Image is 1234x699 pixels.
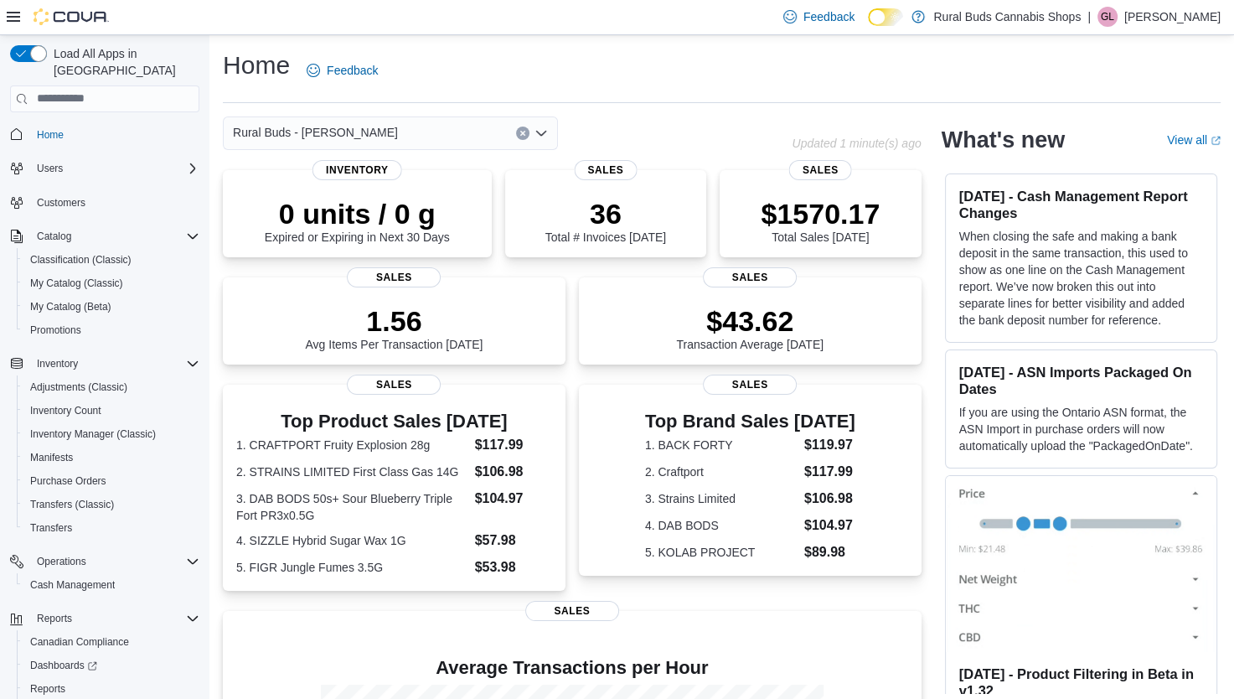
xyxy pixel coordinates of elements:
[703,375,797,395] span: Sales
[545,197,666,244] div: Total # Invoices [DATE]
[265,197,450,230] p: 0 units / 0 g
[17,654,206,677] a: Dashboards
[804,489,855,509] dd: $106.98
[23,471,199,491] span: Purchase Orders
[23,401,108,421] a: Inventory Count
[37,230,71,243] span: Catalog
[30,608,199,629] span: Reports
[942,127,1065,153] h2: What's new
[30,125,70,145] a: Home
[30,682,65,696] span: Reports
[23,377,199,397] span: Adjustments (Classic)
[959,404,1203,454] p: If you are using the Ontario ASN format, the ASN Import in purchase orders will now automatically...
[23,494,121,515] a: Transfers (Classic)
[17,248,206,272] button: Classification (Classic)
[34,8,109,25] img: Cova
[3,352,206,375] button: Inventory
[30,226,78,246] button: Catalog
[574,160,637,180] span: Sales
[804,542,855,562] dd: $89.98
[223,49,290,82] h1: Home
[17,295,206,318] button: My Catalog (Beta)
[236,658,908,678] h4: Average Transactions per Hour
[1087,7,1091,27] p: |
[959,665,1203,699] h3: [DATE] - Product Filtering in Beta in v1.32
[305,304,483,338] p: 1.56
[804,515,855,536] dd: $104.97
[23,679,199,699] span: Reports
[645,517,798,534] dt: 4. DAB BODS
[1211,136,1221,146] svg: External link
[17,573,206,597] button: Cash Management
[23,632,136,652] a: Canadian Compliance
[23,297,118,317] a: My Catalog (Beta)
[347,267,441,287] span: Sales
[23,494,199,515] span: Transfers (Classic)
[645,437,798,453] dt: 1. BACK FORTY
[30,521,72,535] span: Transfers
[868,26,869,27] span: Dark Mode
[23,655,199,676] span: Dashboards
[933,7,1081,27] p: Rural Buds Cannabis Shops
[23,518,199,538] span: Transfers
[305,304,483,351] div: Avg Items Per Transaction [DATE]
[17,493,206,516] button: Transfers (Classic)
[23,575,199,595] span: Cash Management
[30,578,115,592] span: Cash Management
[236,490,468,524] dt: 3. DAB BODS 50s+ Sour Blueberry Triple Fort PR3x0.5G
[30,124,199,145] span: Home
[17,399,206,422] button: Inventory Count
[23,575,121,595] a: Cash Management
[17,516,206,540] button: Transfers
[30,474,106,488] span: Purchase Orders
[30,659,97,672] span: Dashboards
[803,8,855,25] span: Feedback
[23,377,134,397] a: Adjustments (Classic)
[534,127,548,140] button: Open list of options
[30,277,123,290] span: My Catalog (Classic)
[959,228,1203,329] p: When closing the safe and making a bank deposit in the same transaction, this used to show as one...
[30,381,127,394] span: Adjustments (Classic)
[23,320,88,340] a: Promotions
[475,462,552,482] dd: $106.98
[30,635,129,649] span: Canadian Compliance
[761,197,880,230] p: $1570.17
[792,137,921,150] p: Updated 1 minute(s) ago
[17,630,206,654] button: Canadian Compliance
[23,471,113,491] a: Purchase Orders
[30,192,199,213] span: Customers
[645,544,798,561] dt: 5. KOLAB PROJECT
[959,188,1203,221] h3: [DATE] - Cash Management Report Changes
[327,62,378,79] span: Feedback
[23,250,199,270] span: Classification (Classic)
[645,463,798,480] dt: 2. Craftport
[3,550,206,573] button: Operations
[868,8,903,26] input: Dark Mode
[645,490,798,507] dt: 3. Strains Limited
[23,518,79,538] a: Transfers
[37,162,63,175] span: Users
[30,226,199,246] span: Catalog
[23,632,199,652] span: Canadian Compliance
[236,463,468,480] dt: 2. STRAINS LIMITED First Class Gas 14G
[959,364,1203,397] h3: [DATE] - ASN Imports Packaged On Dates
[30,427,156,441] span: Inventory Manager (Classic)
[300,54,385,87] a: Feedback
[17,446,206,469] button: Manifests
[761,197,880,244] div: Total Sales [DATE]
[516,127,529,140] button: Clear input
[47,45,199,79] span: Load All Apps in [GEOGRAPHIC_DATA]
[37,128,64,142] span: Home
[30,354,85,374] button: Inventory
[3,122,206,147] button: Home
[1124,7,1221,27] p: [PERSON_NAME]
[30,354,199,374] span: Inventory
[37,357,78,370] span: Inventory
[265,197,450,244] div: Expired or Expiring in Next 30 Days
[30,253,132,267] span: Classification (Classic)
[30,404,101,417] span: Inventory Count
[30,324,81,337] span: Promotions
[347,375,441,395] span: Sales
[30,551,199,572] span: Operations
[804,462,855,482] dd: $117.99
